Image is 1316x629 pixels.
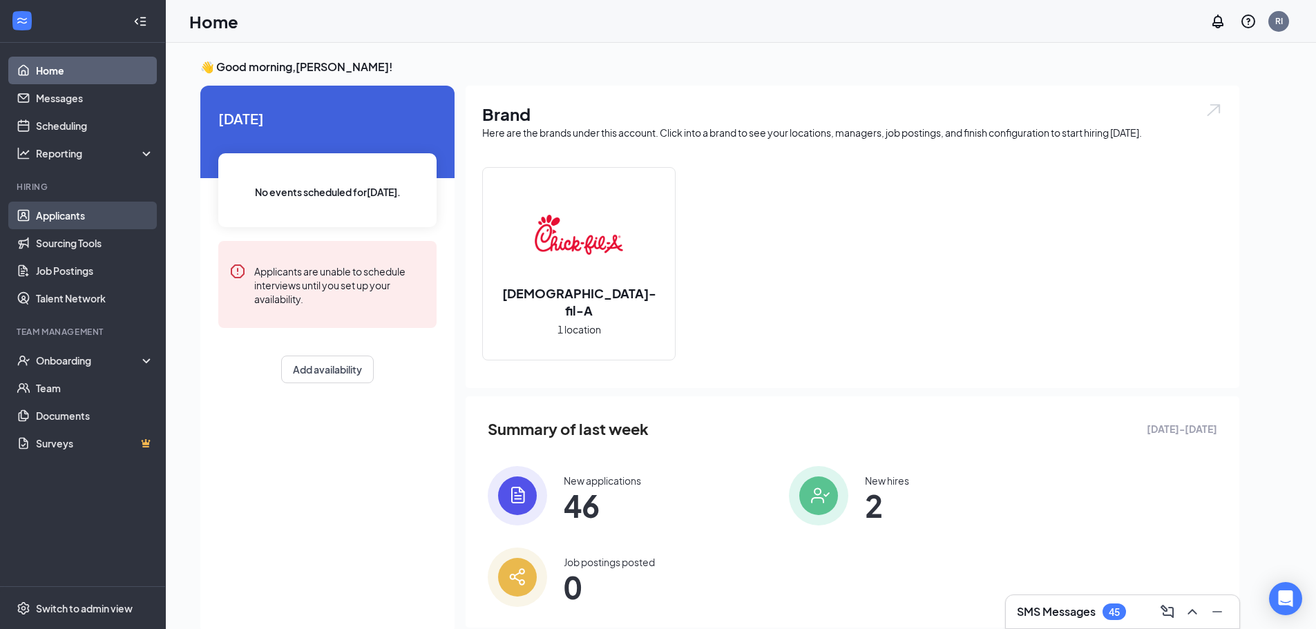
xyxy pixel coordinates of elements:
img: icon [488,466,547,525]
a: Team [36,374,154,402]
span: [DATE] [218,108,437,129]
div: Reporting [36,146,155,160]
img: Chick-fil-A [535,191,623,279]
div: Here are the brands under this account. Click into a brand to see your locations, managers, job p... [482,126,1223,139]
div: Onboarding [36,354,142,367]
svg: Settings [17,601,30,615]
img: icon [789,466,848,525]
div: Team Management [17,326,151,338]
div: Open Intercom Messenger [1269,582,1302,615]
h3: SMS Messages [1017,604,1096,619]
span: 2 [865,493,909,518]
img: icon [488,548,547,607]
h1: Brand [482,102,1223,126]
span: 46 [564,493,641,518]
div: RI [1275,15,1283,27]
a: Scheduling [36,112,154,139]
svg: QuestionInfo [1240,13,1257,30]
button: ChevronUp [1181,601,1203,623]
span: Summary of last week [488,417,649,441]
a: Talent Network [36,284,154,312]
img: open.6027fd2a22e1237b5b06.svg [1205,102,1223,118]
button: Minimize [1206,601,1228,623]
h2: [DEMOGRAPHIC_DATA]-fil-A [483,284,675,319]
div: New applications [564,474,641,487]
button: Add availability [281,356,374,383]
a: Messages [36,84,154,112]
span: 1 location [557,322,601,337]
a: Sourcing Tools [36,229,154,257]
a: SurveysCrown [36,429,154,457]
span: [DATE] - [DATE] [1147,421,1217,436]
div: 45 [1109,606,1120,618]
svg: ChevronUp [1184,603,1201,620]
button: ComposeMessage [1156,601,1179,623]
svg: UserCheck [17,354,30,367]
h1: Home [189,10,238,33]
a: Applicants [36,202,154,229]
svg: Notifications [1210,13,1226,30]
svg: Error [229,263,246,280]
h3: 👋 Good morning, [PERSON_NAME] ! [200,59,1239,75]
a: Home [36,57,154,84]
span: 0 [564,574,655,599]
svg: ComposeMessage [1159,603,1176,620]
div: Applicants are unable to schedule interviews until you set up your availability. [254,263,426,306]
div: Job postings posted [564,555,655,569]
span: No events scheduled for [DATE] . [255,184,401,200]
svg: Collapse [133,14,147,28]
div: Hiring [17,181,151,193]
svg: Analysis [17,146,30,160]
svg: Minimize [1209,603,1226,620]
div: New hires [865,474,909,487]
svg: WorkstreamLogo [15,14,29,28]
a: Documents [36,402,154,429]
div: Switch to admin view [36,601,133,615]
a: Job Postings [36,257,154,284]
